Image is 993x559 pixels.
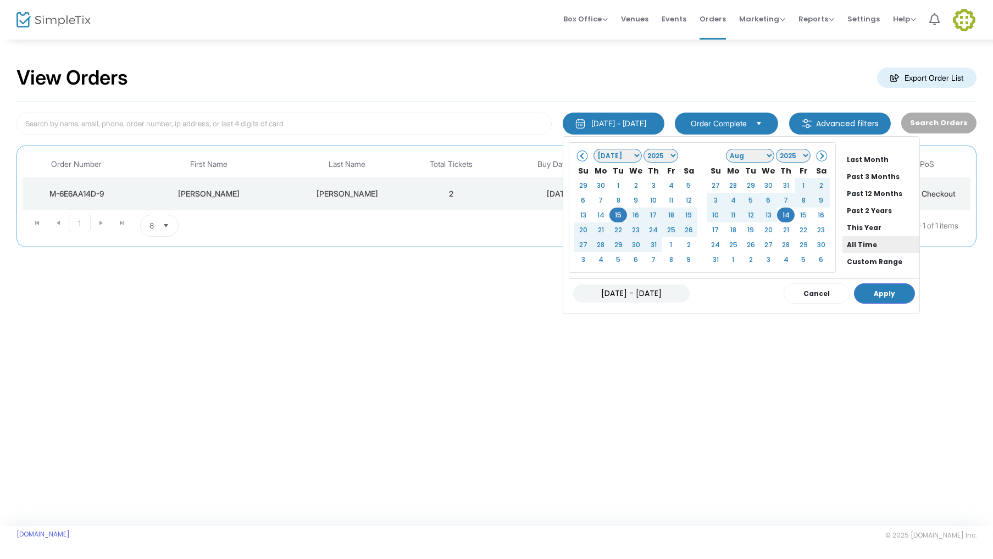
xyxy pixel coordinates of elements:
[742,252,759,267] td: 2
[795,193,812,208] td: 8
[592,237,609,252] td: 28
[609,222,627,237] td: 22
[795,237,812,252] td: 29
[742,193,759,208] td: 5
[751,118,767,130] button: Select
[707,178,724,193] td: 27
[680,237,697,252] td: 2
[288,215,958,237] kendo-pager-info: 1 - 1 of 1 items
[759,252,777,267] td: 3
[592,193,609,208] td: 7
[609,237,627,252] td: 29
[190,160,228,169] span: First Name
[662,178,680,193] td: 4
[51,160,102,169] span: Order Number
[893,14,916,24] span: Help
[812,193,830,208] td: 9
[16,530,70,539] a: [DOMAIN_NAME]
[574,193,592,208] td: 6
[592,178,609,193] td: 30
[592,163,609,178] th: Mo
[777,208,795,222] td: 14
[724,222,742,237] td: 18
[724,237,742,252] td: 25
[842,151,919,168] li: Last Month
[691,118,747,129] span: Order Complete
[134,188,284,199] div: Keith
[592,252,609,267] td: 4
[69,215,91,232] span: Page 1
[777,222,795,237] td: 21
[812,163,830,178] th: Sa
[724,178,742,193] td: 28
[842,185,919,202] li: Past 12 Months
[662,208,680,222] td: 18
[591,118,646,129] div: [DATE] - [DATE]
[842,168,919,185] li: Past 3 Months
[329,160,365,169] span: Last Name
[789,113,891,135] m-button: Advanced filters
[645,252,662,267] td: 7
[645,208,662,222] td: 17
[777,237,795,252] td: 28
[680,193,697,208] td: 12
[724,163,742,178] th: Mo
[842,253,919,270] li: Custom Range
[795,163,812,178] th: Fr
[627,252,645,267] td: 6
[662,252,680,267] td: 8
[627,222,645,237] td: 23
[812,237,830,252] td: 30
[707,193,724,208] td: 3
[158,215,174,236] button: Select
[739,14,785,24] span: Marketing
[497,188,622,199] div: 7/15/2025
[609,163,627,178] th: Tu
[574,237,592,252] td: 27
[842,236,919,253] li: All Time
[798,14,834,24] span: Reports
[700,5,726,33] span: Orders
[627,193,645,208] td: 9
[408,177,495,210] td: 2
[842,202,919,219] li: Past 2 Years
[609,252,627,267] td: 5
[645,237,662,252] td: 31
[759,193,777,208] td: 6
[645,163,662,178] th: Th
[574,222,592,237] td: 20
[16,113,552,135] input: Search by name, email, phone, order number, ip address, or last 4 digits of card
[149,220,154,231] span: 8
[627,163,645,178] th: We
[408,152,495,177] th: Total Tickets
[563,113,664,135] button: [DATE] - [DATE]
[784,283,850,304] button: Cancel
[627,178,645,193] td: 2
[574,208,592,222] td: 13
[707,222,724,237] td: 17
[627,237,645,252] td: 30
[680,208,697,222] td: 19
[574,178,592,193] td: 29
[680,178,697,193] td: 5
[609,193,627,208] td: 8
[573,284,690,303] input: MM/DD/YYYY - MM/DD/YYYY
[898,189,956,198] span: Public Checkout
[759,163,777,178] th: We
[842,219,919,236] li: This Year
[759,222,777,237] td: 20
[680,222,697,237] td: 26
[645,193,662,208] td: 10
[563,14,608,24] span: Box Office
[777,163,795,178] th: Th
[742,222,759,237] td: 19
[795,252,812,267] td: 5
[609,208,627,222] td: 15
[707,252,724,267] td: 31
[575,118,586,129] img: monthly
[724,193,742,208] td: 4
[662,5,686,33] span: Events
[574,163,592,178] th: Su
[707,163,724,178] th: Su
[759,208,777,222] td: 13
